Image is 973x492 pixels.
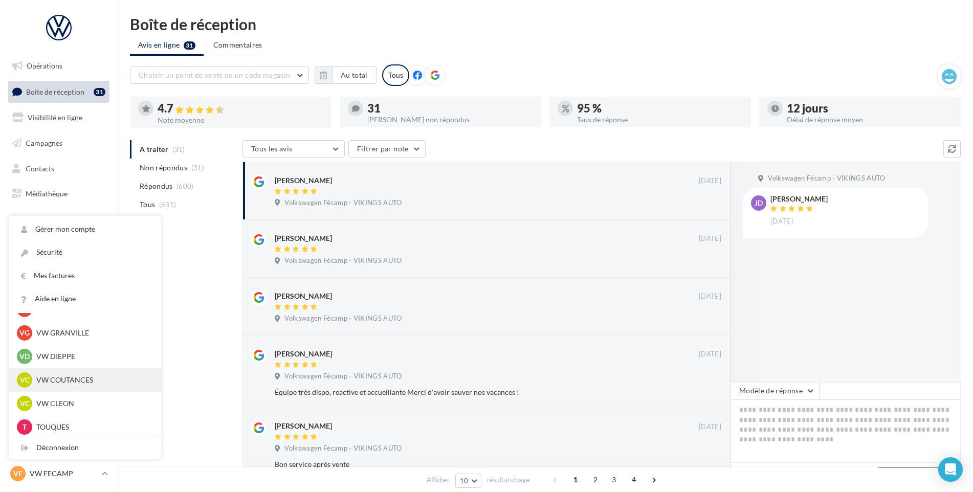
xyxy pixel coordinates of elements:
span: VC [20,398,30,409]
span: VC [20,375,30,385]
button: Au total [332,66,377,84]
div: Note moyenne [158,117,323,124]
button: Filtrer par note [348,140,426,158]
p: TOUQUES [36,422,149,432]
div: Déconnexion [9,436,161,459]
span: [DATE] [699,422,721,432]
div: 31 [367,103,533,114]
span: T [23,422,27,432]
span: Volkswagen Fécamp - VIKINGS AUTO [284,444,402,453]
p: VW GRANVILLE [36,328,149,338]
span: 3 [606,472,622,488]
div: [PERSON_NAME] [275,291,332,301]
button: Ignorer [688,385,721,399]
p: VW FECAMP [30,468,98,479]
a: Opérations [6,55,112,77]
span: [DATE] [699,234,721,243]
p: VW COUTANCES [36,375,149,385]
span: Contacts [26,164,54,172]
span: Répondus [140,181,173,191]
div: Tous [382,64,409,86]
a: Mes factures [9,264,161,287]
span: Tous les avis [251,144,293,153]
button: Choisir un point de vente ou un code magasin [130,66,309,84]
a: Gérer mon compte [9,218,161,241]
span: [DATE] [770,217,793,226]
a: Campagnes DataOnDemand [6,268,112,298]
span: JD [755,198,763,208]
a: Contacts [6,158,112,180]
div: [PERSON_NAME] [275,421,332,431]
span: Non répondus [140,163,187,173]
span: Volkswagen Fécamp - VIKINGS AUTO [768,174,885,183]
div: 12 jours [787,103,953,114]
span: Campagnes [26,139,62,147]
a: Calendrier [6,209,112,230]
button: Ignorer [688,197,722,211]
span: résultats/page [487,475,529,485]
button: Ignorer [688,312,722,327]
div: Bon service après vente [275,459,655,469]
button: 10 [455,474,481,488]
span: 2 [587,472,604,488]
span: Volkswagen Fécamp - VIKINGS AUTO [284,314,402,323]
span: Afficher [427,475,450,485]
div: Open Intercom Messenger [938,457,963,482]
div: [PERSON_NAME] [770,195,828,203]
span: [DATE] [699,292,721,301]
button: Ignorer [688,457,721,472]
span: Calendrier [26,215,60,223]
div: 31 [94,88,105,96]
span: Boîte de réception [26,87,84,96]
span: (31) [191,164,204,172]
a: Aide en ligne [9,287,161,310]
span: Volkswagen Fécamp - VIKINGS AUTO [284,256,402,265]
span: Opérations [27,61,62,70]
p: VW DIEPPE [36,351,149,362]
span: Volkswagen Fécamp - VIKINGS AUTO [284,372,402,381]
span: Choisir un point de vente ou un code magasin [139,71,290,79]
span: Médiathèque [26,189,68,198]
button: Ignorer [688,255,722,269]
span: 4 [626,472,642,488]
span: (600) [176,182,194,190]
span: [DATE] [699,176,721,186]
span: 10 [460,477,469,485]
a: Boîte de réception31 [6,81,112,103]
button: Modèle de réponse [731,382,820,399]
a: PLV et print personnalisable [6,234,112,264]
button: Tous les avis [242,140,345,158]
span: [DATE] [699,350,721,359]
div: 95 % [577,103,743,114]
span: Tous [140,199,155,210]
span: VG [19,328,30,338]
button: Au total [315,66,377,84]
div: [PERSON_NAME] [275,175,332,186]
div: [PERSON_NAME] non répondus [367,116,533,123]
div: [PERSON_NAME] [275,233,332,243]
a: Médiathèque [6,183,112,205]
div: Boîte de réception [130,16,961,32]
div: Taux de réponse [577,116,743,123]
span: 1 [567,472,584,488]
span: (631) [159,200,176,209]
div: Délai de réponse moyen [787,116,953,123]
span: Visibilité en ligne [28,113,82,122]
span: VD [19,351,30,362]
span: Commentaires [213,40,262,50]
p: VW CLEON [36,398,149,409]
span: Volkswagen Fécamp - VIKINGS AUTO [284,198,402,208]
a: Sécurité [9,241,161,264]
a: Campagnes [6,132,112,154]
span: VF [13,468,23,479]
div: 4.7 [158,103,323,115]
div: Équipe très dispo, reactive et accueillante Merci d'avoir sauver nos vacances ! [275,387,655,397]
div: [PERSON_NAME] [275,349,332,359]
a: Visibilité en ligne [6,107,112,128]
a: VF VW FECAMP [8,464,109,483]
